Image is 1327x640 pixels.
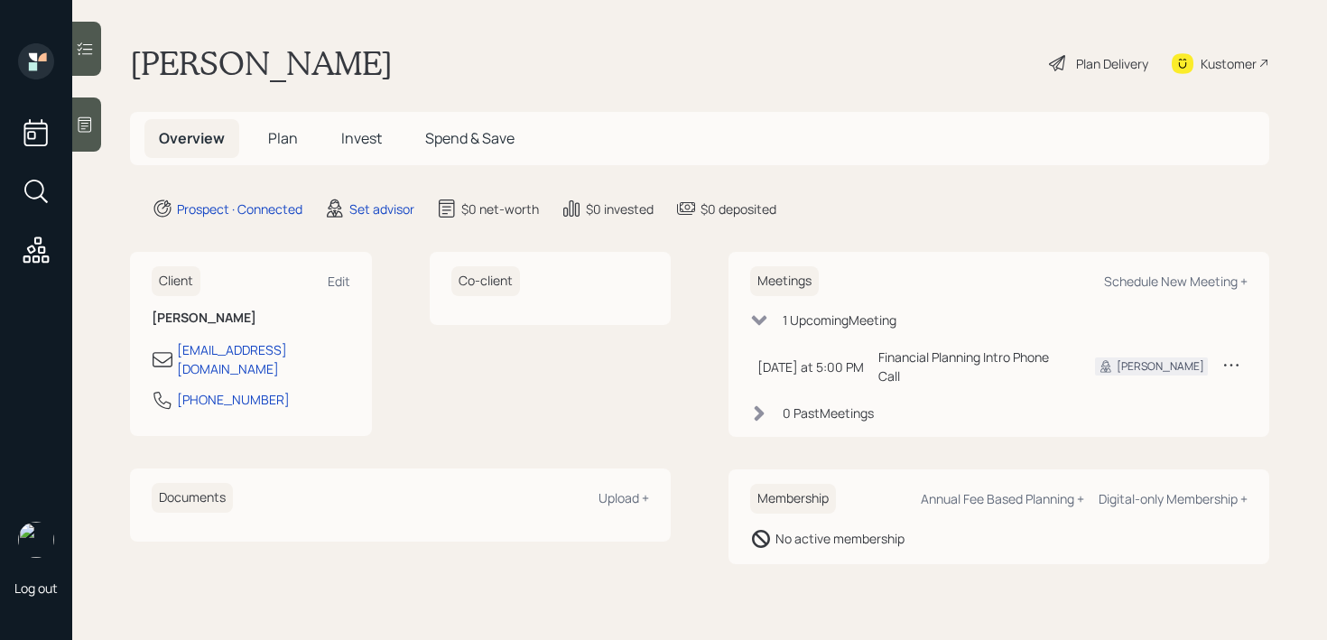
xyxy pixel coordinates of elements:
div: [PHONE_NUMBER] [177,390,290,409]
div: [DATE] at 5:00 PM [757,357,864,376]
h6: Documents [152,483,233,513]
span: Plan [268,128,298,148]
div: Upload + [599,489,649,506]
div: Annual Fee Based Planning + [921,490,1084,507]
span: Spend & Save [425,128,515,148]
div: Edit [328,273,350,290]
h1: [PERSON_NAME] [130,43,393,83]
div: Set advisor [349,199,414,218]
h6: Co-client [451,266,520,296]
div: Schedule New Meeting + [1104,273,1248,290]
div: $0 deposited [701,199,776,218]
div: [EMAIL_ADDRESS][DOMAIN_NAME] [177,340,350,378]
div: Digital-only Membership + [1099,490,1248,507]
span: Invest [341,128,382,148]
h6: Client [152,266,200,296]
div: Prospect · Connected [177,199,302,218]
div: Financial Planning Intro Phone Call [878,348,1066,385]
div: Plan Delivery [1076,54,1148,73]
div: Log out [14,580,58,597]
div: [PERSON_NAME] [1117,358,1204,375]
div: Kustomer [1201,54,1257,73]
span: Overview [159,128,225,148]
div: No active membership [775,529,905,548]
img: retirable_logo.png [18,522,54,558]
div: 0 Past Meeting s [783,403,874,422]
div: $0 net-worth [461,199,539,218]
h6: [PERSON_NAME] [152,311,350,326]
div: 1 Upcoming Meeting [783,311,896,329]
h6: Membership [750,484,836,514]
h6: Meetings [750,266,819,296]
div: $0 invested [586,199,654,218]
